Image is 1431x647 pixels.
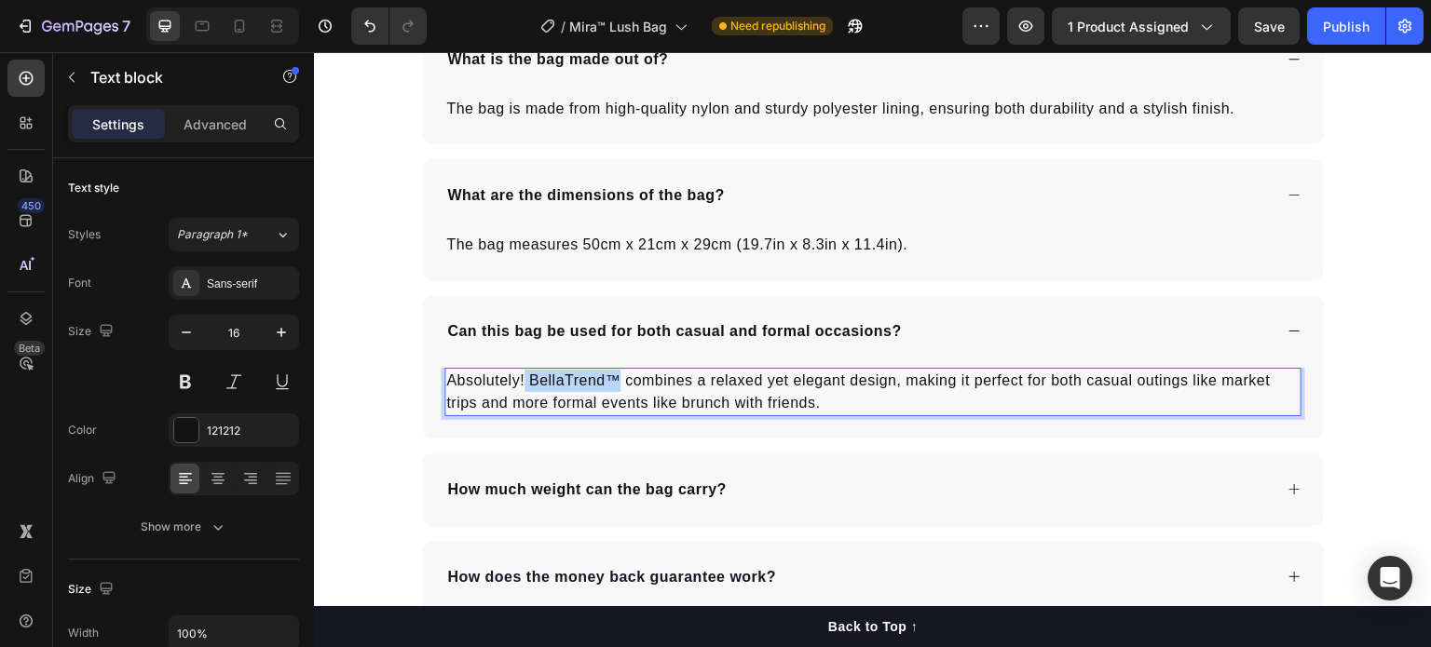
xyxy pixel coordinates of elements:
p: Can this bag be used for both casual and formal occasions? [133,268,588,290]
p: Advanced [184,115,247,134]
span: / [561,17,566,36]
span: Save [1254,19,1285,34]
div: Font [68,275,91,291]
div: Rich Text Editor. Editing area: main [130,316,988,364]
div: Open Intercom Messenger [1368,556,1412,600]
div: Show more [141,518,227,536]
div: Color [68,422,97,438]
div: Align [68,466,120,492]
p: The bag is made from high-quality nylon and sturdy polyester lining, ensuring both durability and... [132,46,986,68]
p: The bag measures 50cm x 21cm x 29cm (19.7in x 8.3in x 11.4in). [132,182,986,204]
button: Show more [68,510,299,544]
p: Text block [90,66,249,88]
button: Publish [1307,7,1385,45]
div: Width [68,625,99,641]
div: Styles [68,226,101,243]
p: Absolutely! BellaTrend™ combines a relaxed yet elegant design, making it perfect for both casual ... [132,317,986,362]
div: Back to Top ↑ [514,565,604,585]
span: Paragraph 1* [177,226,248,243]
div: Size [68,319,117,344]
div: Beta [14,341,45,356]
span: Mira™ Lush Bag [569,17,667,36]
button: 7 [7,7,139,45]
button: Paragraph 1* [169,218,299,251]
div: Text style [68,180,119,196]
button: Save [1238,7,1300,45]
p: How much weight can the bag carry? [133,426,413,449]
div: Size [68,577,117,602]
p: 7 [122,15,130,37]
p: What are the dimensions of the bag? [133,132,411,155]
div: 121212 [207,423,294,439]
span: Need republishing [730,18,825,34]
p: Settings [92,115,144,134]
div: 450 [18,198,45,213]
div: Publish [1323,17,1370,36]
div: Sans-serif [207,276,294,292]
span: 1 product assigned [1068,17,1189,36]
button: 1 product assigned [1052,7,1231,45]
div: Undo/Redo [351,7,427,45]
span: How does the money back guarantee work? [133,517,462,532]
iframe: Design area [314,52,1431,647]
